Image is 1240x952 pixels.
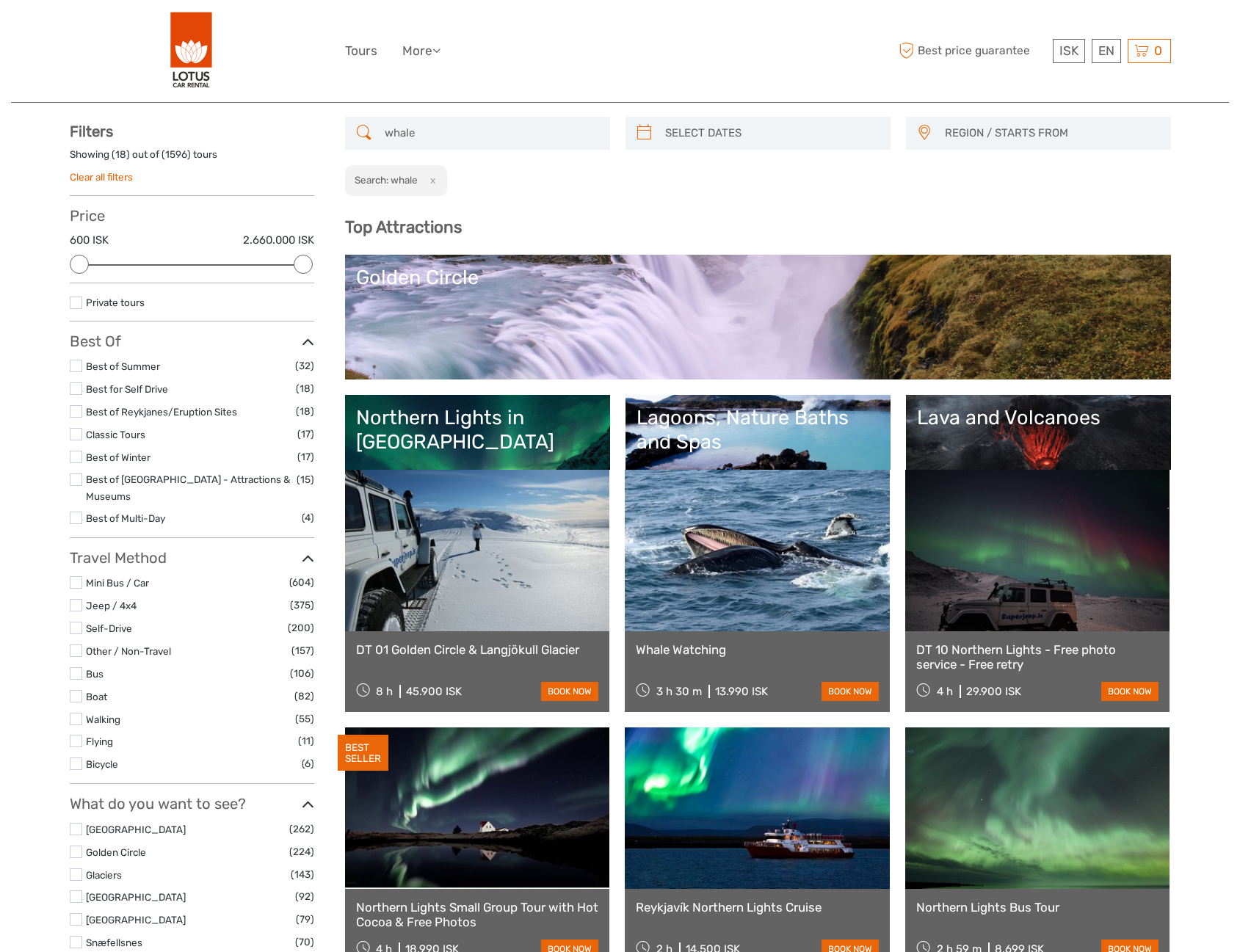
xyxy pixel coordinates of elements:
button: REGION / STARTS FROM [938,121,1164,145]
div: Lagoons, Nature Baths and Spas [637,406,880,454]
a: Northern Lights in [GEOGRAPHIC_DATA] [356,406,599,509]
span: (17) [297,448,314,465]
span: (604) [289,574,314,591]
a: Bus [86,668,104,680]
span: (375) [290,597,314,614]
a: Snæfellsnes [86,937,142,948]
div: 45.900 ISK [406,685,462,698]
span: (82) [294,688,314,705]
span: (143) [291,866,314,883]
a: Jeep / 4x4 [86,600,137,611]
span: (55) [295,711,314,727]
span: Best price guarantee [896,39,1049,63]
h2: Search: whale [355,174,418,186]
a: book now [1101,682,1159,701]
a: Golden Circle [356,266,1160,368]
a: Self-Drive [86,622,132,634]
label: 18 [115,148,126,161]
a: Reykjavík Northern Lights Cruise [636,900,879,915]
div: Golden Circle [356,266,1160,289]
div: EN [1092,39,1121,63]
a: Bicycle [86,758,118,770]
div: Showing ( ) out of ( ) tours [70,148,314,170]
span: ISK [1059,43,1078,58]
span: 0 [1152,43,1164,58]
h3: Price [70,207,314,225]
div: 13.990 ISK [715,685,768,698]
span: 4 h [937,685,953,698]
b: Top Attractions [345,217,462,237]
button: x [420,172,440,188]
a: Tours [345,40,377,62]
div: 29.900 ISK [966,685,1021,698]
a: book now [822,682,879,701]
a: book now [541,682,598,701]
a: Glaciers [86,869,122,881]
div: BEST SELLER [338,735,388,771]
a: More [402,40,440,62]
input: SEARCH [379,120,603,146]
span: (6) [302,755,314,772]
span: (92) [295,888,314,905]
a: Flying [86,735,113,747]
a: Best of Reykjanes/Eruption Sites [86,406,237,418]
a: Best of Summer [86,360,160,372]
strong: Filters [70,123,113,140]
a: DT 01 Golden Circle & Langjökull Glacier [356,642,599,657]
a: Mini Bus / Car [86,577,149,589]
span: 8 h [376,685,393,698]
span: (262) [289,821,314,837]
span: (17) [297,426,314,443]
a: Private tours [86,297,145,308]
a: Lava and Volcanoes [917,406,1160,509]
a: Classic Tours [86,429,145,440]
a: Best of [GEOGRAPHIC_DATA] - Attractions & Museums [86,473,290,502]
div: Northern Lights in [GEOGRAPHIC_DATA] [356,406,599,454]
a: Whale Watching [636,642,879,657]
h3: Travel Method [70,549,314,567]
a: Clear all filters [70,171,133,183]
span: (18) [296,403,314,420]
span: (32) [295,357,314,374]
label: 1596 [165,148,187,161]
a: [GEOGRAPHIC_DATA] [86,891,186,903]
a: Golden Circle [86,846,146,858]
span: (79) [296,911,314,928]
span: (4) [302,509,314,526]
button: Open LiveChat chat widget [169,23,186,40]
span: (106) [290,665,314,682]
a: Northern Lights Small Group Tour with Hot Cocoa & Free Photos [356,900,599,930]
a: Best of Winter [86,451,151,463]
input: SELECT DATES [659,120,883,146]
a: Walking [86,713,120,725]
span: (157) [291,642,314,659]
h3: What do you want to see? [70,795,314,813]
label: 600 ISK [70,233,109,248]
span: (200) [288,619,314,636]
a: Northern Lights Bus Tour [916,900,1159,915]
a: Boat [86,691,107,702]
p: We're away right now. Please check back later! [21,26,166,37]
span: 3 h 30 m [656,685,702,698]
img: 443-e2bd2384-01f0-477a-b1bf-f993e7f52e7d_logo_big.png [170,11,213,91]
h3: Best Of [70,333,314,350]
a: Lagoons, Nature Baths and Spas [637,406,880,509]
span: (11) [298,733,314,749]
div: Lava and Volcanoes [917,406,1160,429]
a: Other / Non-Travel [86,645,171,657]
a: [GEOGRAPHIC_DATA] [86,914,186,926]
span: (70) [295,934,314,951]
span: (224) [289,843,314,860]
a: Best of Multi-Day [86,512,165,524]
a: DT 10 Northern Lights - Free photo service - Free retry [916,642,1159,672]
label: 2.660.000 ISK [243,233,314,248]
a: [GEOGRAPHIC_DATA] [86,824,186,835]
span: (15) [297,471,314,488]
span: (18) [296,380,314,397]
a: Best for Self Drive [86,383,168,395]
